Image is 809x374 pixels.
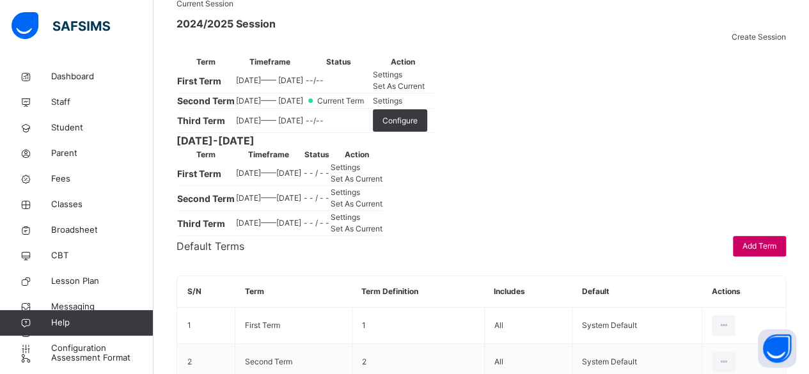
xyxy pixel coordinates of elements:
span: Settings [331,212,360,222]
span: Set As Current [373,81,425,91]
span: Second Term [177,95,235,106]
span: Student [51,121,153,134]
span: Settings [373,96,402,105]
th: Term [177,56,235,68]
td: 1 [178,308,235,344]
span: Current Term [316,95,372,107]
th: Term [235,276,352,308]
span: First Term [177,75,221,86]
span: [DATE] —— [DATE] [236,168,301,178]
th: Includes [484,276,572,308]
span: CBT [51,249,153,262]
th: Status [305,56,372,68]
th: S/N [178,276,235,308]
th: Default [572,276,702,308]
td: --/-- [305,68,372,93]
th: Term Definition [352,276,484,308]
span: [DATE]-[DATE] [177,133,786,148]
span: Parent [51,147,153,160]
th: Actions [702,276,785,308]
span: Settings [331,187,360,197]
span: Settings [331,162,360,172]
span: Set As Current [331,199,382,208]
span: Third Term [177,115,225,126]
span: - - / - - [304,193,329,203]
span: - - / - - [304,168,329,178]
span: - - / - - [304,218,329,228]
span: Broadsheet [51,224,153,237]
span: Configuration [51,342,153,355]
span: [DATE] —— [DATE] [236,193,301,203]
span: Dashboard [51,70,153,83]
span: Fees [51,173,153,185]
span: Set As Current [331,224,382,233]
span: [DATE] —— [DATE] [236,96,303,105]
span: 2024/2025 Session [177,16,786,31]
span: Classes [51,198,153,211]
span: [DATE] —— [DATE] [236,218,301,228]
span: Help [51,316,153,329]
span: Lesson Plan [51,275,153,288]
span: Settings [373,70,402,79]
img: safsims [12,12,110,39]
span: Default Terms [177,240,244,253]
span: [DATE] —— [DATE] [236,116,303,125]
th: Action [330,148,383,161]
th: Timeframe [235,56,304,68]
th: Timeframe [235,148,302,161]
td: First Term [235,308,352,344]
th: Status [303,148,330,161]
span: Add Term [742,240,776,252]
span: Create Session [732,32,786,42]
span: Staff [51,96,153,109]
td: All [484,308,572,344]
span: Third Term [177,218,225,229]
th: Action [372,56,434,68]
span: First Term [177,168,221,179]
button: Open asap [758,329,796,368]
span: Messaging [51,300,153,313]
span: Second Term [177,193,235,204]
th: Term [177,148,235,161]
span: [DATE] —— [DATE] [236,75,303,85]
td: --/-- [305,109,372,133]
span: Set As Current [331,174,382,183]
span: Configure [382,115,418,127]
td: System Default [572,308,702,344]
td: 1 [352,308,484,344]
